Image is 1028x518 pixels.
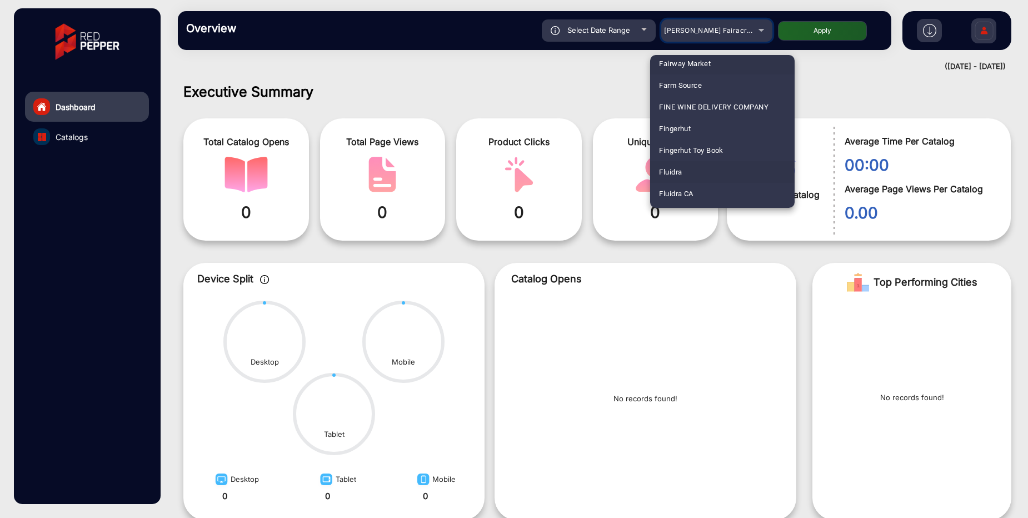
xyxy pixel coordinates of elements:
[659,183,693,205] span: Fluidra CA
[659,118,691,140] span: Fingerhut
[659,53,711,74] span: Fairway Market
[659,96,768,118] span: FINE WINE DELIVERY COMPANY
[659,74,701,96] span: Farm Source
[659,140,723,161] span: Fingerhut Toy Book
[659,205,712,226] span: Fluidra CA Price
[659,161,682,183] span: Fluidra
